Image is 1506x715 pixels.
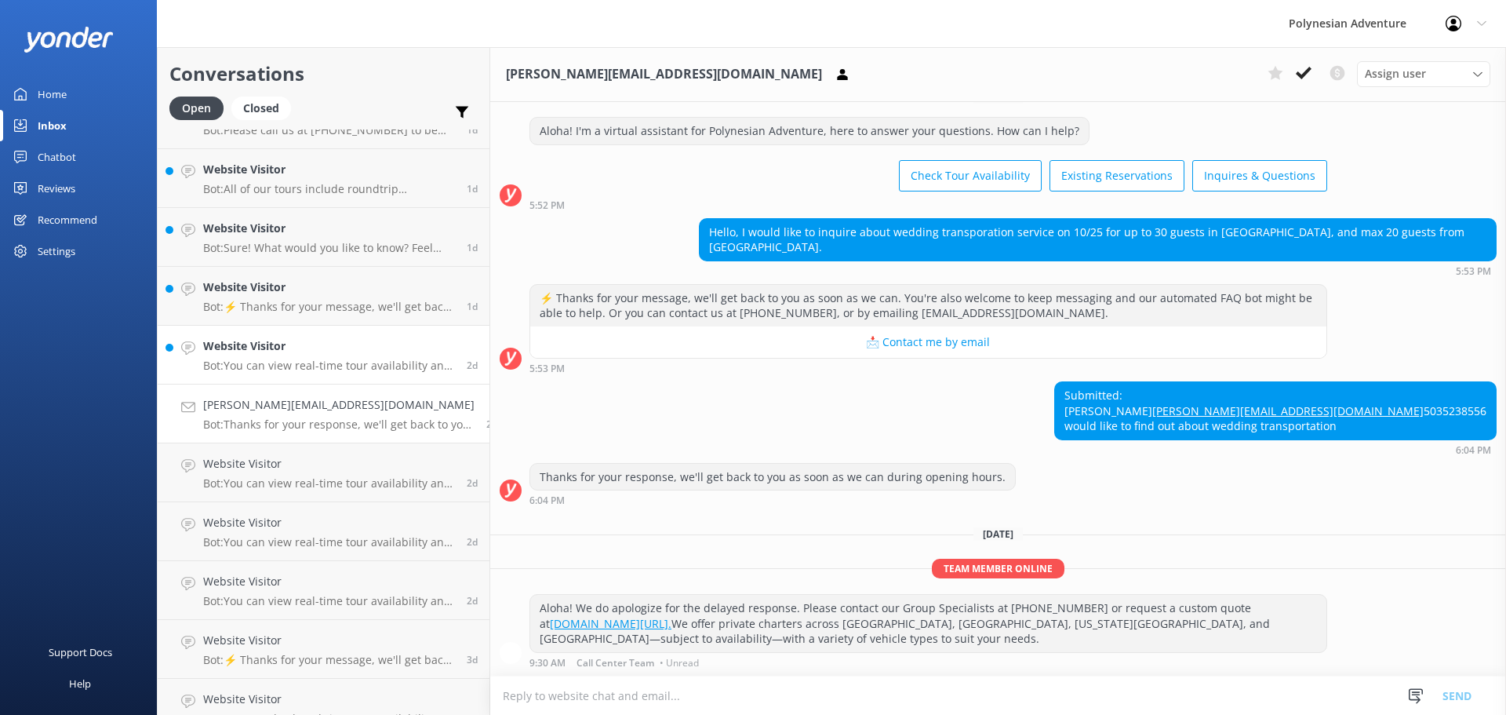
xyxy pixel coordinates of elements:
[158,385,489,443] a: [PERSON_NAME][EMAIL_ADDRESS][DOMAIN_NAME]Bot:Thanks for your response, we'll get back to you as s...
[203,476,455,491] p: Bot: You can view real-time tour availability and book your Polynesian Adventure online at [URL][...
[529,496,565,505] strong: 6:04 PM
[550,616,671,631] a: [DOMAIN_NAME][URL].
[467,123,478,137] span: Sep 19 2025 07:22pm (UTC -10:00) Pacific/Honolulu
[973,527,1023,541] span: [DATE]
[158,561,489,620] a: Website VisitorBot:You can view real-time tour availability and book your Polynesian Adventure on...
[203,359,455,373] p: Bot: You can view real-time tour availability and book your Polynesian Adventure online at [URL][...
[203,182,455,196] p: Bot: All of our tours include roundtrip transportation from designated pickup locations. For the ...
[467,300,478,313] span: Sep 19 2025 10:12am (UTC -10:00) Pacific/Honolulu
[203,418,475,432] p: Bot: Thanks for your response, we'll get back to you as soon as we can during opening hours.
[529,363,1327,374] div: Sep 18 2025 05:53pm (UTC -10:00) Pacific/Honolulu
[467,594,478,607] span: Sep 18 2025 12:07pm (UTC -10:00) Pacific/Honolulu
[577,658,654,668] span: Call Center Team
[529,494,1016,505] div: Sep 18 2025 06:04pm (UTC -10:00) Pacific/Honolulu
[1365,65,1426,82] span: Assign user
[467,476,478,490] span: Sep 18 2025 03:11pm (UTC -10:00) Pacific/Honolulu
[38,110,67,141] div: Inbox
[467,653,478,666] span: Sep 17 2025 04:35pm (UTC -10:00) Pacific/Honolulu
[203,337,455,355] h4: Website Visitor
[1357,61,1490,86] div: Assign User
[203,594,455,608] p: Bot: You can view real-time tour availability and book your Polynesian Adventure online at [URL][...
[231,97,291,120] div: Closed
[899,160,1042,192] button: Check Tour Availability
[1192,160,1327,192] button: Inquires & Questions
[203,279,455,296] h4: Website Visitor
[467,359,478,372] span: Sep 19 2025 08:46am (UTC -10:00) Pacific/Honolulu
[529,657,1327,668] div: Sep 21 2025 09:30am (UTC -10:00) Pacific/Honolulu
[467,241,478,254] span: Sep 19 2025 01:07pm (UTC -10:00) Pacific/Honolulu
[203,653,455,667] p: Bot: ⚡ Thanks for your message, we'll get back to you as soon as we can. You're also welcome to k...
[158,620,489,679] a: Website VisitorBot:⚡ Thanks for your message, we'll get back to you as soon as we can. You're als...
[158,267,489,326] a: Website VisitorBot:⚡ Thanks for your message, we'll get back to you as soon as we can. You're als...
[169,99,231,116] a: Open
[203,123,455,137] p: Bot: Please call us at [PHONE_NUMBER] to be assigned the nearest pickup location.
[203,691,455,708] h4: Website Visitor
[467,182,478,195] span: Sep 19 2025 06:02pm (UTC -10:00) Pacific/Honolulu
[1152,403,1424,418] a: [PERSON_NAME][EMAIL_ADDRESS][DOMAIN_NAME]
[660,658,699,668] span: • Unread
[529,658,566,668] strong: 9:30 AM
[700,219,1496,261] div: Hello, I would like to inquire about wedding transporation service on 10/25 for up to 30 guests i...
[467,535,478,549] span: Sep 18 2025 02:25pm (UTC -10:00) Pacific/Honolulu
[486,418,497,431] span: Sep 18 2025 06:04pm (UTC -10:00) Pacific/Honolulu
[158,208,489,267] a: Website VisitorBot:Sure! What would you like to know? Feel free to ask about tour details, availa...
[529,364,565,374] strong: 5:53 PM
[38,141,76,173] div: Chatbot
[38,78,67,110] div: Home
[69,668,91,699] div: Help
[1456,446,1491,455] strong: 6:04 PM
[203,220,455,237] h4: Website Visitor
[529,201,565,210] strong: 5:52 PM
[1054,444,1497,455] div: Sep 18 2025 06:04pm (UTC -10:00) Pacific/Honolulu
[699,265,1497,276] div: Sep 18 2025 05:53pm (UTC -10:00) Pacific/Honolulu
[530,118,1089,144] div: Aloha! I'm a virtual assistant for Polynesian Adventure, here to answer your questions. How can I...
[203,535,455,549] p: Bot: You can view real-time tour availability and book your Polynesian Adventure online at [URL][...
[506,64,822,85] h3: [PERSON_NAME][EMAIL_ADDRESS][DOMAIN_NAME]
[530,595,1326,652] div: Aloha! We do apologize for the delayed response. Please contact our Group Specialists at [PHONE_N...
[158,443,489,502] a: Website VisitorBot:You can view real-time tour availability and book your Polynesian Adventure on...
[529,199,1327,210] div: Sep 18 2025 05:52pm (UTC -10:00) Pacific/Honolulu
[169,97,224,120] div: Open
[38,204,97,235] div: Recommend
[158,149,489,208] a: Website VisitorBot:All of our tours include roundtrip transportation from designated pickup locat...
[231,99,299,116] a: Closed
[49,637,112,668] div: Support Docs
[169,59,478,89] h2: Conversations
[530,326,1326,358] button: 📩 Contact me by email
[38,235,75,267] div: Settings
[1055,382,1496,440] div: Submitted: [PERSON_NAME] 5035238556 would like to find out about wedding transportation
[1049,160,1184,192] button: Existing Reservations
[203,300,455,314] p: Bot: ⚡ Thanks for your message, we'll get back to you as soon as we can. You're also welcome to k...
[24,27,114,53] img: yonder-white-logo.png
[158,502,489,561] a: Website VisitorBot:You can view real-time tour availability and book your Polynesian Adventure on...
[203,455,455,472] h4: Website Visitor
[530,464,1015,491] div: Thanks for your response, we'll get back to you as soon as we can during opening hours.
[158,326,489,385] a: Website VisitorBot:You can view real-time tour availability and book your Polynesian Adventure on...
[203,514,455,531] h4: Website Visitor
[932,559,1064,578] span: Team member online
[203,573,455,590] h4: Website Visitor
[203,632,455,649] h4: Website Visitor
[203,241,455,255] p: Bot: Sure! What would you like to know? Feel free to ask about tour details, availability, pickup...
[530,285,1326,326] div: ⚡ Thanks for your message, we'll get back to you as soon as we can. You're also welcome to keep m...
[38,173,75,204] div: Reviews
[203,161,455,178] h4: Website Visitor
[203,396,475,414] h4: [PERSON_NAME][EMAIL_ADDRESS][DOMAIN_NAME]
[1456,267,1491,276] strong: 5:53 PM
